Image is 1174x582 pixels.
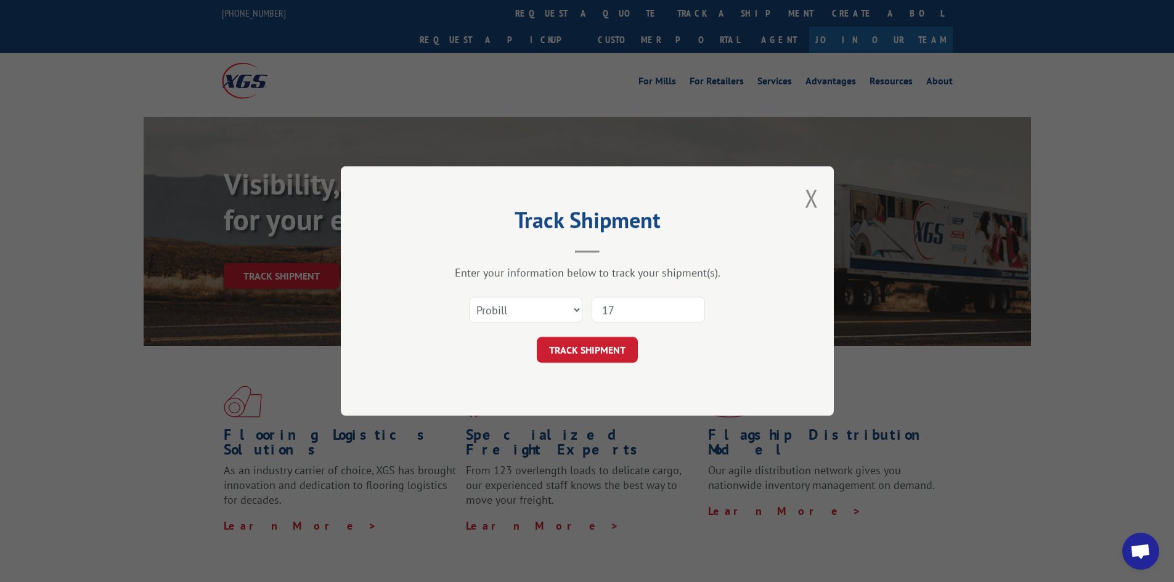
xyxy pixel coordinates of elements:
[1122,533,1159,570] div: Open chat
[805,182,818,214] button: Close modal
[537,337,638,363] button: TRACK SHIPMENT
[402,265,772,280] div: Enter your information below to track your shipment(s).
[402,211,772,235] h2: Track Shipment
[592,297,705,323] input: Number(s)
